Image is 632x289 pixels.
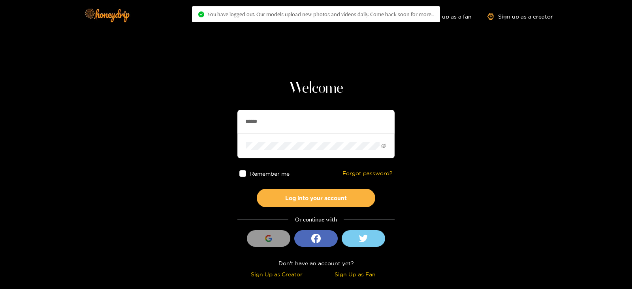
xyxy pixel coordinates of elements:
a: Sign up as a fan [418,13,472,20]
div: Or continue with [237,215,395,224]
span: eye-invisible [381,143,386,148]
button: Log into your account [257,189,375,207]
div: Sign Up as Creator [239,270,314,279]
span: You have logged out. Our models upload new photos and videos daily. Come back soon for more.. [207,11,434,17]
span: check-circle [198,11,204,17]
span: Remember me [250,171,290,176]
a: Sign up as a creator [487,13,553,20]
div: Sign Up as Fan [318,270,393,279]
h1: Welcome [237,79,395,98]
div: Don't have an account yet? [237,259,395,268]
a: Forgot password? [342,170,393,177]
